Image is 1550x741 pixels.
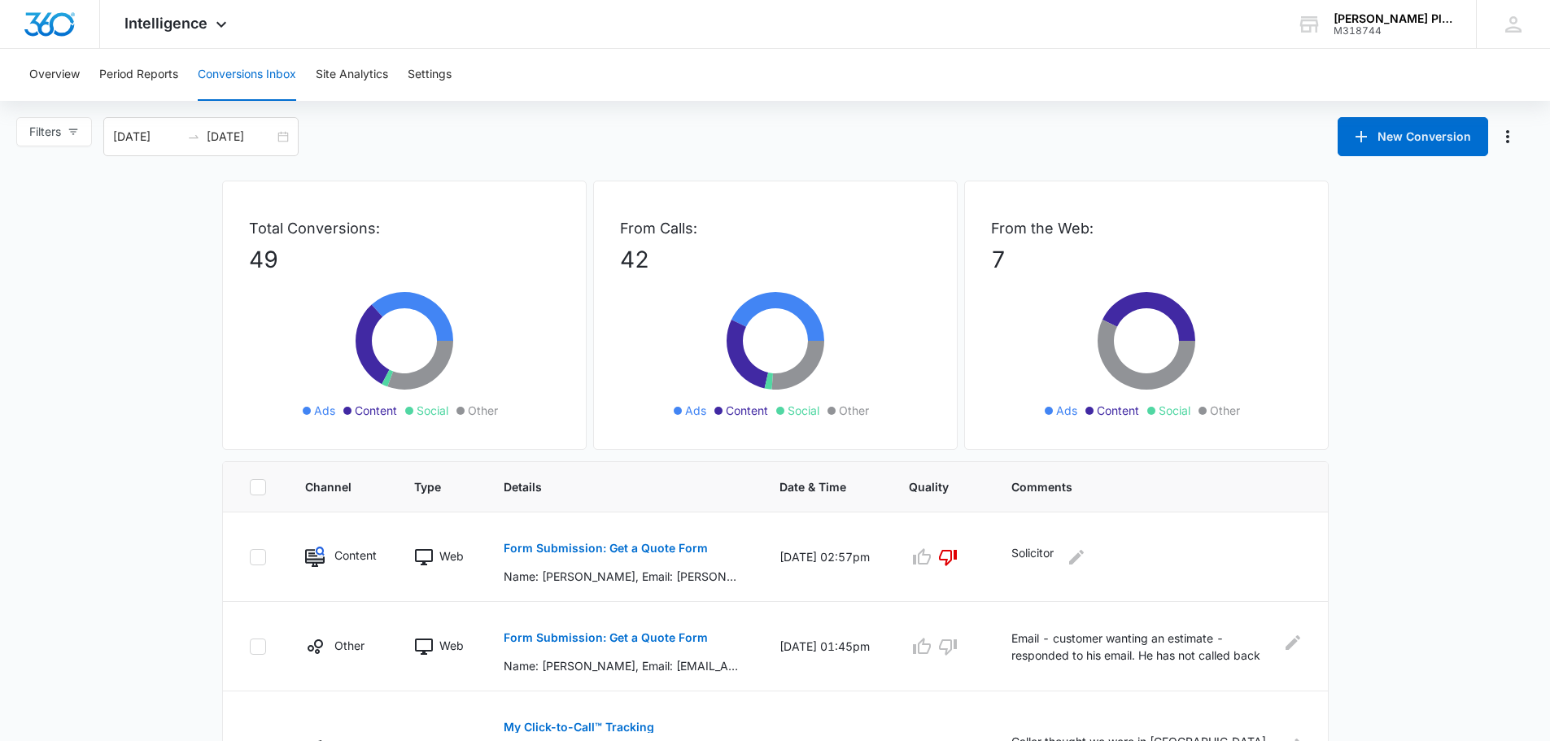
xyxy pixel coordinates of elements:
span: Social [1159,402,1190,419]
span: Ads [685,402,706,419]
span: swap-right [187,130,200,143]
p: Total Conversions: [249,217,560,239]
p: Name: [PERSON_NAME], Email: [EMAIL_ADDRESS][DOMAIN_NAME], Phone: [PHONE_NUMBER], Address: [STREET... [504,657,740,674]
button: Edit Comments [1063,544,1089,570]
span: Other [468,402,498,419]
p: Form Submission: Get a Quote Form [504,632,708,643]
p: Web [439,637,464,654]
span: Social [788,402,819,419]
span: Content [355,402,397,419]
span: Social [417,402,448,419]
button: Form Submission: Get a Quote Form [504,529,708,568]
span: Filters [29,123,61,141]
p: 49 [249,242,560,277]
span: Ads [314,402,335,419]
span: Channel [305,478,352,495]
p: Name: [PERSON_NAME], Email: [PERSON_NAME][EMAIL_ADDRESS][DOMAIN_NAME], Phone: [PHONE_NUMBER], Add... [504,568,740,585]
span: to [187,130,200,143]
p: From the Web: [991,217,1302,239]
span: Other [1210,402,1240,419]
span: Intelligence [124,15,207,32]
p: From Calls: [620,217,931,239]
p: Solicitor [1011,544,1054,570]
td: [DATE] 01:45pm [760,602,889,691]
td: [DATE] 02:57pm [760,512,889,602]
p: Content [334,547,376,564]
span: Comments [1011,478,1277,495]
button: Period Reports [99,49,178,101]
div: account name [1334,12,1452,25]
button: Manage Numbers [1495,124,1521,150]
button: Conversions Inbox [198,49,296,101]
span: Content [726,402,768,419]
p: 7 [991,242,1302,277]
button: Edit Comments [1284,630,1302,656]
input: End date [207,128,274,146]
span: Ads [1056,402,1077,419]
span: Type [414,478,441,495]
p: Other [334,637,365,654]
div: account id [1334,25,1452,37]
button: Site Analytics [316,49,388,101]
p: 42 [620,242,931,277]
button: Filters [16,117,92,146]
p: My Click-to-Call™ Tracking [504,721,654,733]
span: Details [504,478,717,495]
p: Email - customer wanting an estimate - responded to his email. He has not called back [1011,630,1274,664]
button: Form Submission: Get a Quote Form [504,618,708,657]
span: Content [1097,402,1139,419]
button: New Conversion [1338,117,1488,156]
span: Date & Time [779,478,846,495]
button: Overview [29,49,80,101]
span: Other [839,402,869,419]
input: Start date [113,128,181,146]
span: Quality [909,478,949,495]
p: Form Submission: Get a Quote Form [504,543,708,554]
button: Settings [408,49,452,101]
p: Web [439,547,464,564]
